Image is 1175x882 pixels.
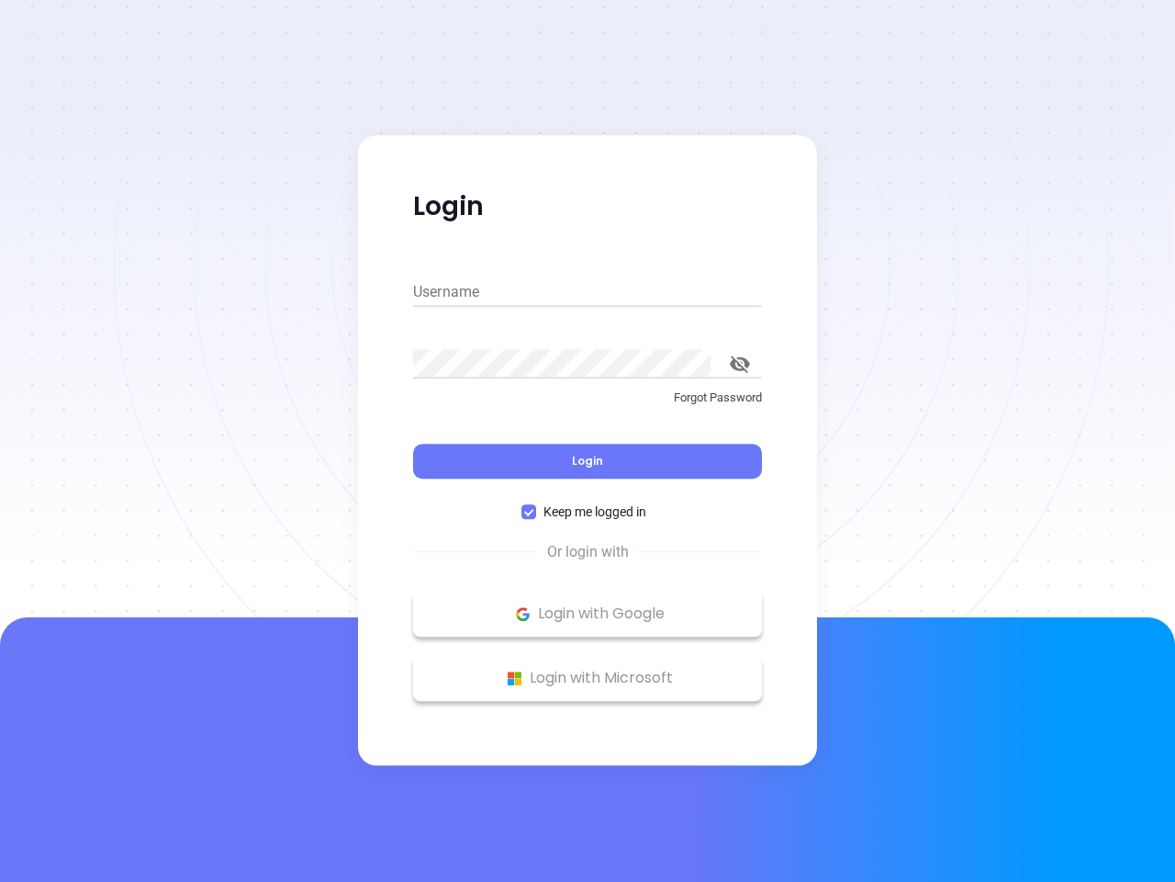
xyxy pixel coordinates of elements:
p: Login [413,190,762,223]
button: Google Logo Login with Google [413,591,762,637]
button: Login [413,444,762,479]
button: Microsoft Logo Login with Microsoft [413,655,762,701]
span: Or login with [538,541,638,563]
p: Login with Microsoft [422,664,753,692]
img: Microsoft Logo [503,667,526,690]
a: Forgot Password [413,389,762,422]
span: Keep me logged in [536,502,654,522]
p: Forgot Password [413,389,762,407]
img: Google Logo [511,603,534,626]
span: Login [572,453,603,469]
button: toggle password visibility [718,342,762,386]
p: Login with Google [422,600,753,628]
